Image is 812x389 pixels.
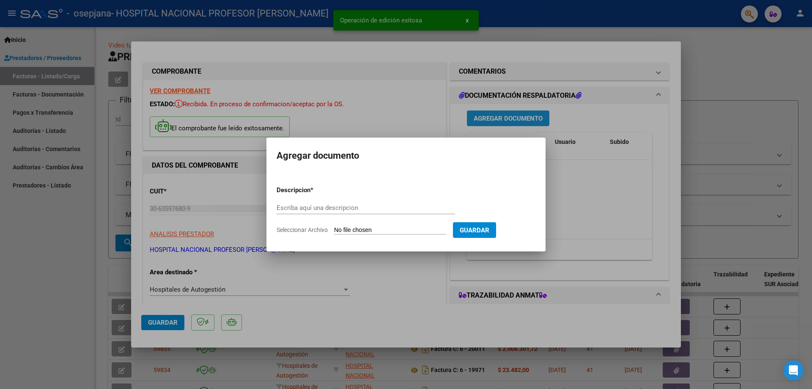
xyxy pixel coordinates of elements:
[453,222,496,238] button: Guardar
[277,226,328,233] span: Seleccionar Archivo
[783,360,804,381] div: Open Intercom Messenger
[460,226,489,234] span: Guardar
[277,148,535,164] h2: Agregar documento
[277,185,354,195] p: Descripcion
